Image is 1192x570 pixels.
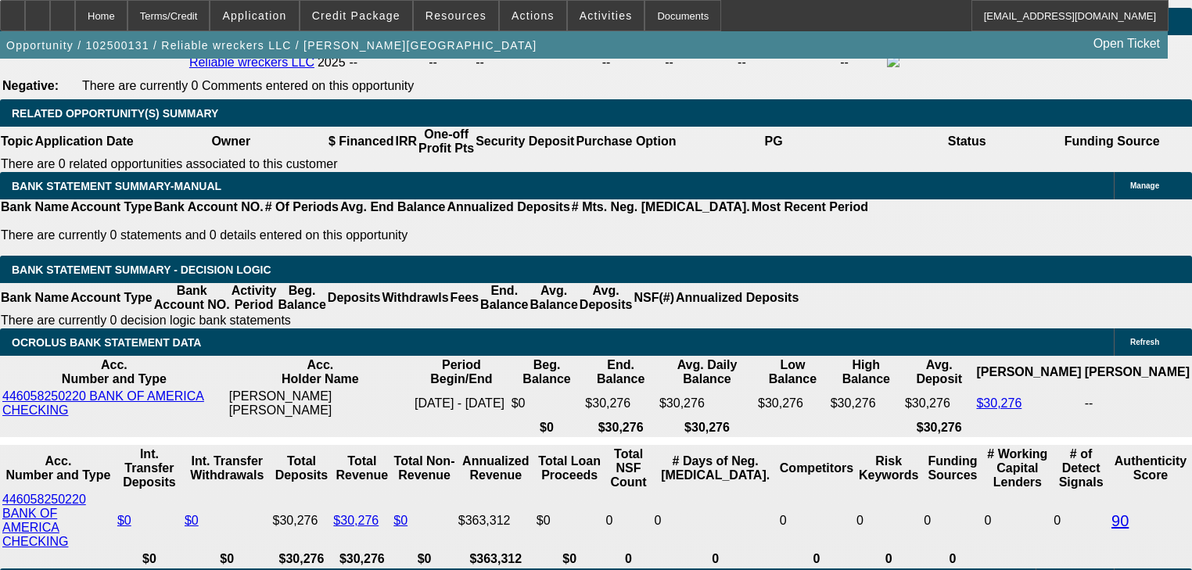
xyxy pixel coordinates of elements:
[779,492,854,550] td: 0
[659,357,756,387] th: Avg. Daily Balance
[210,1,298,30] button: Application
[677,127,870,156] th: PG
[779,551,854,567] th: 0
[222,9,286,22] span: Application
[117,551,182,567] th: $0
[458,514,533,528] div: $363,312
[414,1,498,30] button: Resources
[12,107,218,120] span: RELATED OPPORTUNITY(S) SUMMARY
[332,446,391,490] th: Total Revenue
[1111,446,1190,490] th: Authenticity Score
[228,357,412,387] th: Acc. Holder Name
[579,283,634,313] th: Avg. Deposits
[153,199,264,215] th: Bank Account NO.
[659,389,756,418] td: $30,276
[12,336,201,349] span: OCROLUS BANK STATEMENT DATA
[580,9,633,22] span: Activities
[458,551,534,567] th: $363,312
[272,446,332,490] th: Total Deposits
[185,514,199,527] a: $0
[856,551,921,567] th: 0
[1,228,868,242] p: There are currently 0 statements and 0 details entered on this opportunity
[153,283,231,313] th: Bank Account NO.
[184,446,271,490] th: Int. Transfer Withdrawals
[830,389,903,418] td: $30,276
[414,389,509,418] td: [DATE] - [DATE]
[1130,338,1159,346] span: Refresh
[757,389,828,418] td: $30,276
[117,446,182,490] th: Int. Transfer Deposits
[1064,127,1161,156] th: Funding Source
[70,283,153,313] th: Account Type
[2,79,59,92] b: Negative:
[536,492,604,550] td: $0
[536,446,604,490] th: Total Loan Proceeds
[1111,512,1129,529] a: 90
[277,283,326,313] th: Beg. Balance
[675,283,799,313] th: Annualized Deposits
[264,199,339,215] th: # Of Periods
[1053,446,1109,490] th: # of Detect Signals
[923,446,982,490] th: Funding Sources
[2,446,115,490] th: Acc. Number and Type
[450,283,479,313] th: Fees
[923,551,982,567] th: 0
[1053,492,1109,550] td: 0
[327,283,382,313] th: Deposits
[536,551,604,567] th: $0
[184,551,271,567] th: $0
[856,446,921,490] th: Risk Keywords
[985,514,992,527] span: 0
[659,420,756,436] th: $30,276
[584,420,657,436] th: $30,276
[6,39,537,52] span: Opportunity / 102500131 / Reliable wreckers LLC / [PERSON_NAME][GEOGRAPHIC_DATA]
[751,199,869,215] th: Most Recent Period
[654,446,777,490] th: # Days of Neg. [MEDICAL_DATA].
[737,54,838,71] td: --
[339,199,447,215] th: Avg. End Balance
[414,357,509,387] th: Period Begin/End
[904,357,974,387] th: Avg. Deposit
[475,127,575,156] th: Security Deposit
[976,396,1021,410] a: $30,276
[272,492,332,550] td: $30,276
[602,56,662,70] div: --
[904,420,974,436] th: $30,276
[458,446,534,490] th: Annualized Revenue
[393,551,455,567] th: $0
[135,127,328,156] th: Owner
[328,127,395,156] th: $ Financed
[2,493,86,548] a: 446058250220 BANK OF AMERICA CHECKING
[300,1,412,30] button: Credit Package
[34,127,134,156] th: Application Date
[272,551,332,567] th: $30,276
[231,283,278,313] th: Activity Period
[511,357,583,387] th: Beg. Balance
[2,357,227,387] th: Acc. Number and Type
[839,54,885,71] td: --
[12,263,271,276] span: Bank Statement Summary - Decision Logic
[1084,357,1190,387] th: [PERSON_NAME]
[584,389,657,418] td: $30,276
[511,389,583,418] td: $0
[1130,181,1159,190] span: Manage
[393,446,455,490] th: Total Non-Revenue
[393,514,408,527] a: $0
[312,9,400,22] span: Credit Package
[923,492,982,550] td: 0
[2,389,204,417] a: 446058250220 BANK OF AMERICA CHECKING
[500,1,566,30] button: Actions
[228,389,412,418] td: [PERSON_NAME] [PERSON_NAME]
[70,199,153,215] th: Account Type
[584,357,657,387] th: End. Balance
[479,283,529,313] th: End. Balance
[425,9,486,22] span: Resources
[575,127,677,156] th: Purchase Option
[332,551,391,567] th: $30,276
[605,551,652,567] th: 0
[381,283,449,313] th: Withdrawls
[418,127,475,156] th: One-off Profit Pts
[830,357,903,387] th: High Balance
[394,127,418,156] th: IRR
[605,446,652,490] th: Sum of the Total NSF Count and Total Overdraft Fee Count from Ocrolus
